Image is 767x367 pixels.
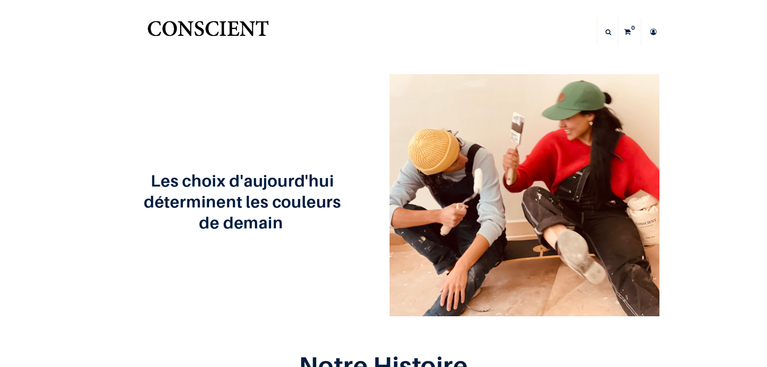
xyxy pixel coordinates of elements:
[726,315,763,353] iframe: Tidio Chat
[108,193,377,210] h2: déterminent les couleurs
[146,16,270,48] img: Conscient
[618,18,641,46] a: 0
[629,24,637,32] sup: 0
[146,16,270,48] a: Logo of Conscient
[108,172,377,189] h2: Les choix d'aujourd'hui
[108,214,377,231] h2: de demain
